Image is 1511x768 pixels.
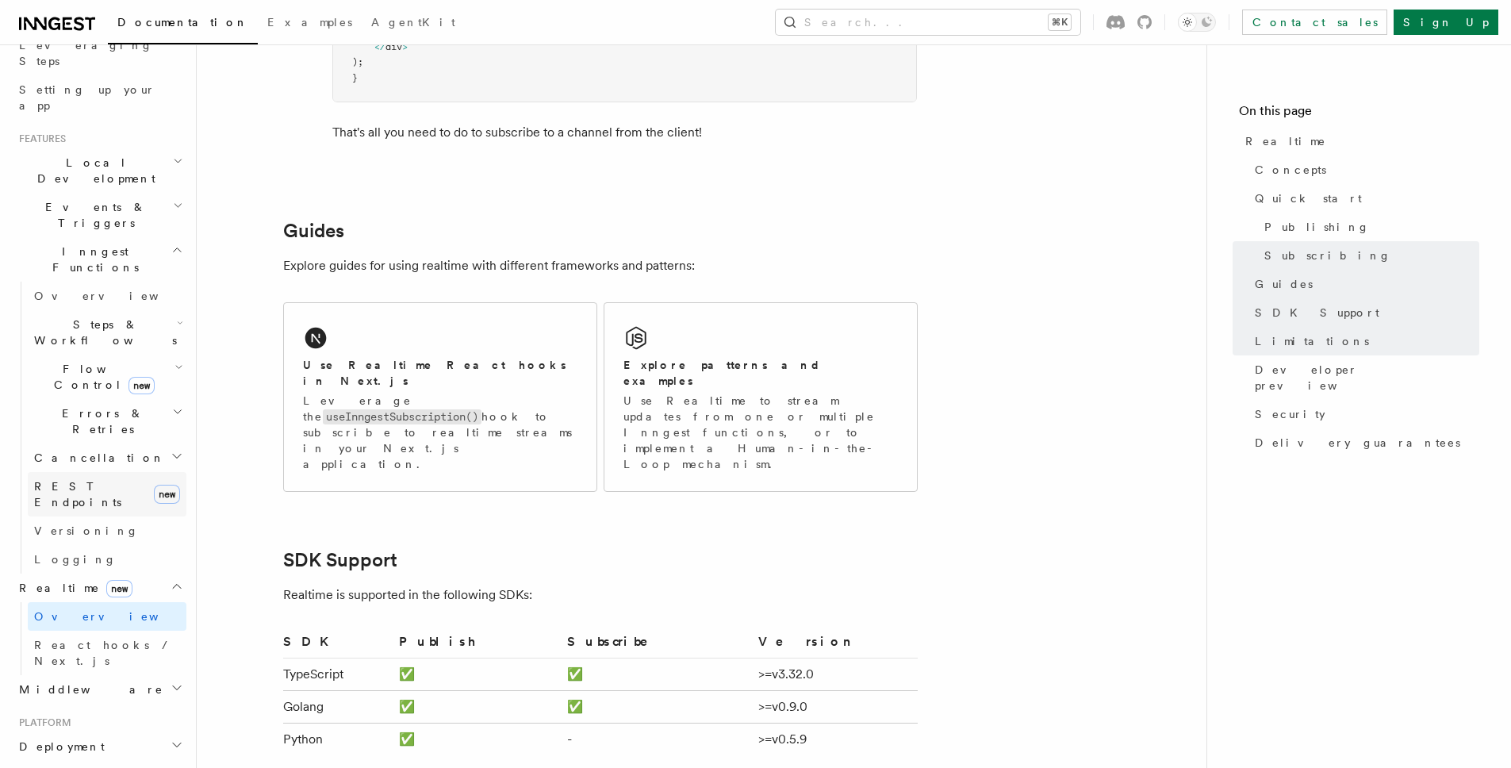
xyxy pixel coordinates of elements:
a: Overview [28,282,186,310]
a: SDK Support [1248,298,1479,327]
span: Examples [267,16,352,29]
button: Middleware [13,675,186,704]
button: Toggle dark mode [1178,13,1216,32]
span: </ [374,41,385,52]
a: Realtime [1239,127,1479,156]
a: Concepts [1248,156,1479,184]
span: new [128,377,155,394]
span: Subscribing [1264,248,1391,263]
a: Guides [1248,270,1479,298]
button: Events & Triggers [13,193,186,237]
span: new [154,485,180,504]
span: Inngest Functions [13,244,171,275]
td: ✅ [561,659,752,691]
a: Examples [258,5,362,43]
button: Errors & Retries [28,399,186,444]
button: Flow Controlnew [28,355,186,399]
a: AgentKit [362,5,465,43]
span: SDK Support [1255,305,1379,321]
td: >=v0.9.0 [752,691,917,724]
code: useInngestSubscription() [323,409,481,424]
span: Developer preview [1255,362,1479,394]
a: Versioning [28,516,186,545]
a: Subscribing [1258,241,1479,270]
p: Leverage the hook to subscribe to realtime streams in your Next.js application. [303,393,577,472]
a: Setting up your app [13,75,186,120]
a: Leveraging Steps [13,31,186,75]
h4: On this page [1239,102,1479,127]
span: } [352,72,358,83]
span: Limitations [1255,333,1369,349]
span: Errors & Retries [28,405,172,437]
span: Events & Triggers [13,199,173,231]
button: Deployment [13,732,186,761]
span: Logging [34,553,117,566]
span: Documentation [117,16,248,29]
kbd: ⌘K [1049,14,1071,30]
a: Sign Up [1394,10,1498,35]
td: ✅ [393,724,561,756]
button: Search...⌘K [776,10,1080,35]
td: ✅ [561,691,752,724]
th: SDK [283,632,393,659]
span: Local Development [13,155,173,186]
td: Golang [283,691,393,724]
div: Inngest Functions [13,282,186,574]
a: Delivery guarantees [1248,428,1479,457]
span: > [402,41,408,52]
a: Documentation [108,5,258,44]
td: TypeScript [283,659,393,691]
a: React hooks / Next.js [28,631,186,675]
p: Explore guides for using realtime with different frameworks and patterns: [283,255,918,277]
span: REST Endpoints [34,480,121,509]
a: Quick start [1248,184,1479,213]
span: Delivery guarantees [1255,435,1460,451]
a: Guides [283,220,344,242]
p: That's all you need to do to subscribe to a channel from the client! [332,121,917,144]
a: Explore patterns and examplesUse Realtime to stream updates from one or multiple Inngest function... [604,302,918,492]
span: div [385,41,402,52]
span: Features [13,132,66,145]
span: new [106,580,132,597]
span: React hooks / Next.js [34,639,174,667]
span: AgentKit [371,16,455,29]
p: Use Realtime to stream updates from one or multiple Inngest functions, or to implement a Human-in... [623,393,898,472]
button: Inngest Functions [13,237,186,282]
h2: Use Realtime React hooks in Next.js [303,357,577,389]
span: Realtime [1245,133,1326,149]
span: Quick start [1255,190,1362,206]
span: Publishing [1264,219,1370,235]
a: REST Endpointsnew [28,472,186,516]
span: ); [352,56,363,67]
span: Middleware [13,682,163,697]
th: Publish [393,632,561,659]
td: >=v3.32.0 [752,659,917,691]
td: - [561,724,752,756]
a: SDK Support [283,549,397,571]
span: Guides [1255,276,1313,292]
span: Flow Control [28,361,174,393]
span: Overview [34,610,198,623]
button: Cancellation [28,444,186,472]
div: Realtimenew [13,602,186,675]
span: Concepts [1255,162,1326,178]
td: Python [283,724,393,756]
a: Limitations [1248,327,1479,355]
p: Realtime is supported in the following SDKs: [283,584,918,606]
button: Steps & Workflows [28,310,186,355]
td: ✅ [393,659,561,691]
span: Realtime [13,580,132,596]
h2: Explore patterns and examples [623,357,898,389]
a: Publishing [1258,213,1479,241]
span: Overview [34,290,198,302]
th: Subscribe [561,632,752,659]
span: Deployment [13,739,105,755]
span: Platform [13,716,71,729]
span: Versioning [34,524,139,537]
td: >=v0.5.9 [752,724,917,756]
td: ✅ [393,691,561,724]
span: Setting up your app [19,83,155,112]
a: Logging [28,545,186,574]
span: Cancellation [28,450,165,466]
span: Security [1255,406,1325,422]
